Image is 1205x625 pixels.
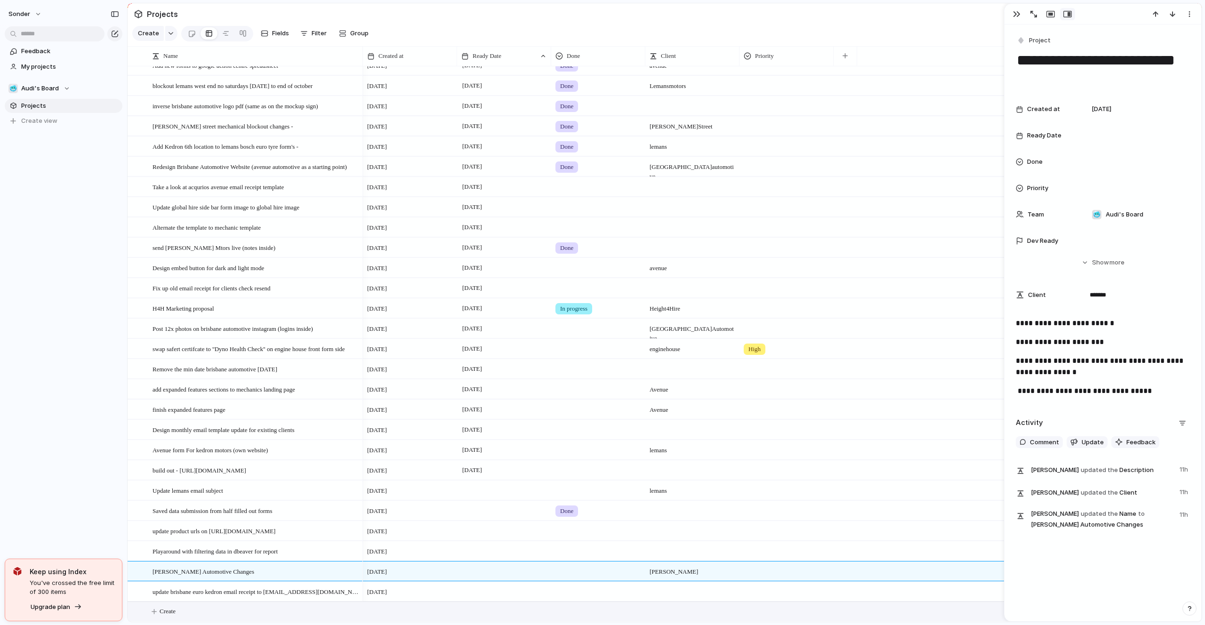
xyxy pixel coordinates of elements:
span: more [1109,258,1125,267]
span: add expanded features sections to mechanics landing page [153,384,295,394]
span: Done [560,162,573,172]
span: [DATE] [367,506,387,516]
span: [DATE] [367,183,387,192]
span: lemans [646,441,739,455]
div: 🥶 [8,84,18,93]
span: Filter [312,29,327,38]
span: Ready Date [473,51,501,61]
span: [GEOGRAPHIC_DATA] automotive [646,157,739,181]
span: [PERSON_NAME] [646,562,739,577]
span: build out - [URL][DOMAIN_NAME] [153,465,246,475]
span: Audi's Board [21,84,59,93]
a: Feedback [5,44,122,58]
span: [DATE] [367,567,387,577]
span: Done [560,122,573,131]
span: [DATE] [460,323,484,334]
span: [PERSON_NAME] Street [646,117,739,131]
span: Avenue [646,380,739,394]
span: [DATE] [460,262,484,273]
span: Saved data submission from half filled out forms [153,505,273,516]
span: Done [560,243,573,253]
span: [DATE] [367,81,387,91]
button: Update [1067,436,1108,449]
span: Done [567,51,580,61]
span: [PERSON_NAME] Automotive Changes [153,566,254,577]
span: [DATE] [367,142,387,152]
span: [DATE] [367,304,387,313]
span: Priority [755,51,774,61]
button: Feedback [1111,436,1159,449]
span: Design embed button for dark and light mode [153,262,264,273]
span: [DATE] [460,444,484,456]
span: [PERSON_NAME] [1031,465,1079,475]
span: [DATE] [460,465,484,476]
span: [DATE] [367,324,387,334]
span: Create [160,607,176,616]
span: Name [PERSON_NAME] Automotive Changes [1031,508,1174,529]
span: Create [138,29,159,38]
button: Create [132,26,164,41]
span: Projects [21,101,119,111]
span: Keep using Index [30,567,114,577]
span: [DATE] [460,201,484,213]
span: [DATE] [460,222,484,233]
span: Fix up old email receipt for clients check resend [153,282,271,293]
span: [DATE] [460,424,484,435]
span: updated the [1081,465,1118,475]
span: [DATE] [460,363,484,375]
span: blockout lemans west end no saturdays [DATE] to end of october [153,80,313,91]
span: 11h [1180,508,1190,520]
h2: Activity [1016,417,1043,428]
span: Avenue [646,400,739,415]
span: Created at [378,51,403,61]
span: [DATE] [460,384,484,395]
button: Upgrade plan [28,601,85,614]
button: sonder [4,7,47,22]
span: In progress [560,304,587,313]
button: Showmore [1016,254,1190,271]
span: [DATE] [367,446,387,455]
span: High [748,345,761,354]
span: Post 12x photos on brisbane automotive instagram (logins inside) [153,323,313,334]
span: updated the [1081,509,1118,519]
span: H4H Marketing proposal [153,303,214,313]
span: Client [1028,290,1046,300]
span: [DATE] [460,120,484,132]
span: Redesign Brisbane Automotive Website (avenue automotive as a starting point) [153,161,347,172]
span: Ready Date [1027,131,1061,140]
span: My projects [21,62,119,72]
span: Audi's Board [1106,210,1143,219]
span: [DATE] [367,425,387,435]
span: finish expanded features page [153,404,225,415]
span: [DATE] [460,242,484,253]
span: [DATE] [367,405,387,415]
span: [DATE] [367,162,387,172]
span: Fields [272,29,289,38]
span: avenue [646,258,739,273]
span: [DATE] [367,223,387,232]
span: Team [1028,210,1044,219]
span: Lemans motors [646,76,739,91]
span: Feedback [1126,438,1156,447]
span: [DATE] [367,284,387,293]
span: [DATE] [367,345,387,354]
span: Client [1031,486,1174,499]
span: [PERSON_NAME] street mechanical blockout changes - [153,120,293,131]
span: [DATE] [367,264,387,273]
span: lemans [646,137,739,152]
span: [DATE] [367,547,387,556]
button: Create view [5,114,122,128]
span: [DATE] [460,343,484,354]
span: Show [1092,258,1109,267]
span: Projects [145,6,180,23]
span: [DATE] [367,122,387,131]
span: lemans [646,481,739,496]
span: Group [350,29,369,38]
span: Update lemans email subject [153,485,223,496]
span: Feedback [21,47,119,56]
span: [DATE] [460,303,484,314]
span: [DATE] [367,243,387,253]
span: [DATE] [367,365,387,374]
span: Height 4 Hire [646,299,739,313]
button: Project [1015,34,1053,48]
